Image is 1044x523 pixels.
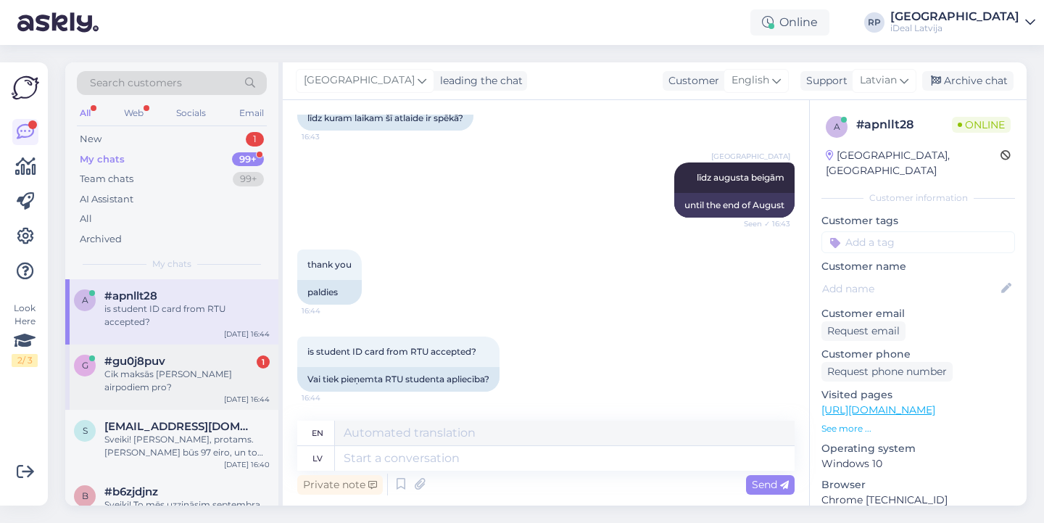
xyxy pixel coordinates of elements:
div: AI Assistant [80,192,133,207]
input: Add name [822,281,998,297]
div: Socials [173,104,209,123]
div: Online [750,9,829,36]
div: Request email [821,321,906,341]
p: Windows 10 [821,456,1015,471]
div: Archive chat [922,71,1014,91]
p: See more ... [821,422,1015,435]
div: lv [312,446,323,471]
p: Customer phone [821,347,1015,362]
span: 16:44 [302,392,356,403]
span: Latvian [860,73,897,88]
div: Vai tiek pieņemta RTU studenta apliecība? [297,367,500,392]
div: 99+ [232,152,264,167]
span: Search customers [90,75,182,91]
div: Cik maksās [PERSON_NAME] airpodiem pro? [104,368,270,394]
div: [GEOGRAPHIC_DATA], [GEOGRAPHIC_DATA] [826,148,1000,178]
img: Askly Logo [12,74,39,102]
span: 16:44 [302,305,356,316]
div: līdz kuram laikam šī atlaide ir spēkā? [297,106,473,131]
span: 16:43 [302,131,356,142]
div: New [80,132,101,147]
div: en [312,421,323,445]
div: [DATE] 16:44 [224,394,270,405]
div: Look Here [12,302,38,367]
span: My chats [152,258,191,271]
p: Browser [821,477,1015,493]
p: Operating system [821,441,1015,456]
span: [GEOGRAPHIC_DATA] [711,151,790,162]
p: Customer name [821,259,1015,274]
div: leading the chat [434,73,523,88]
span: līdz augusta beigām [697,172,784,183]
input: Add a tag [821,231,1015,253]
div: Request phone number [821,362,953,382]
div: Customer information [821,192,1015,205]
span: #b6zjdjnz [104,485,158,498]
div: is student ID card from RTU accepted? [104,302,270,329]
div: [DATE] 16:44 [224,329,270,339]
div: Archived [80,232,122,247]
span: safarisunsent@gmail.com [104,420,255,433]
p: Customer email [821,306,1015,321]
div: until the end of August [674,193,795,218]
a: [URL][DOMAIN_NAME] [821,403,935,416]
div: [GEOGRAPHIC_DATA] [890,11,1019,22]
div: 2 / 3 [12,354,38,367]
span: [GEOGRAPHIC_DATA] [304,73,415,88]
p: Visited pages [821,387,1015,403]
div: # apnllt28 [856,116,952,133]
div: Support [800,73,848,88]
span: #apnllt28 [104,289,157,302]
div: iDeal Latvija [890,22,1019,34]
div: Email [236,104,267,123]
div: 1 [257,355,270,368]
div: Team chats [80,172,133,186]
div: 1 [246,132,264,147]
span: English [732,73,769,88]
div: All [80,212,92,226]
span: Send [752,478,789,491]
div: My chats [80,152,125,167]
div: Private note [297,475,383,495]
div: 99+ [233,172,264,186]
a: [GEOGRAPHIC_DATA]iDeal Latvija [890,11,1035,34]
div: Web [121,104,146,123]
div: Customer [663,73,719,88]
span: s [83,425,88,436]
span: is student ID card from RTU accepted? [307,346,476,357]
span: a [82,295,88,305]
div: [DATE] 16:40 [224,459,270,470]
span: a [834,121,840,132]
span: Online [952,117,1011,133]
span: thank you [307,259,352,270]
div: paldies [297,280,362,305]
span: Seen ✓ 16:43 [736,218,790,229]
span: b [82,490,88,501]
p: Customer tags [821,213,1015,228]
div: Sveiki! [PERSON_NAME], protams. [PERSON_NAME] būs 97 eiro, un to var iegādāties C&C filiāliēs, TC... [104,433,270,459]
span: g [82,360,88,371]
span: #gu0j8puv [104,355,165,368]
div: All [77,104,94,123]
div: RP [864,12,884,33]
p: Chrome [TECHNICAL_ID] [821,493,1015,508]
